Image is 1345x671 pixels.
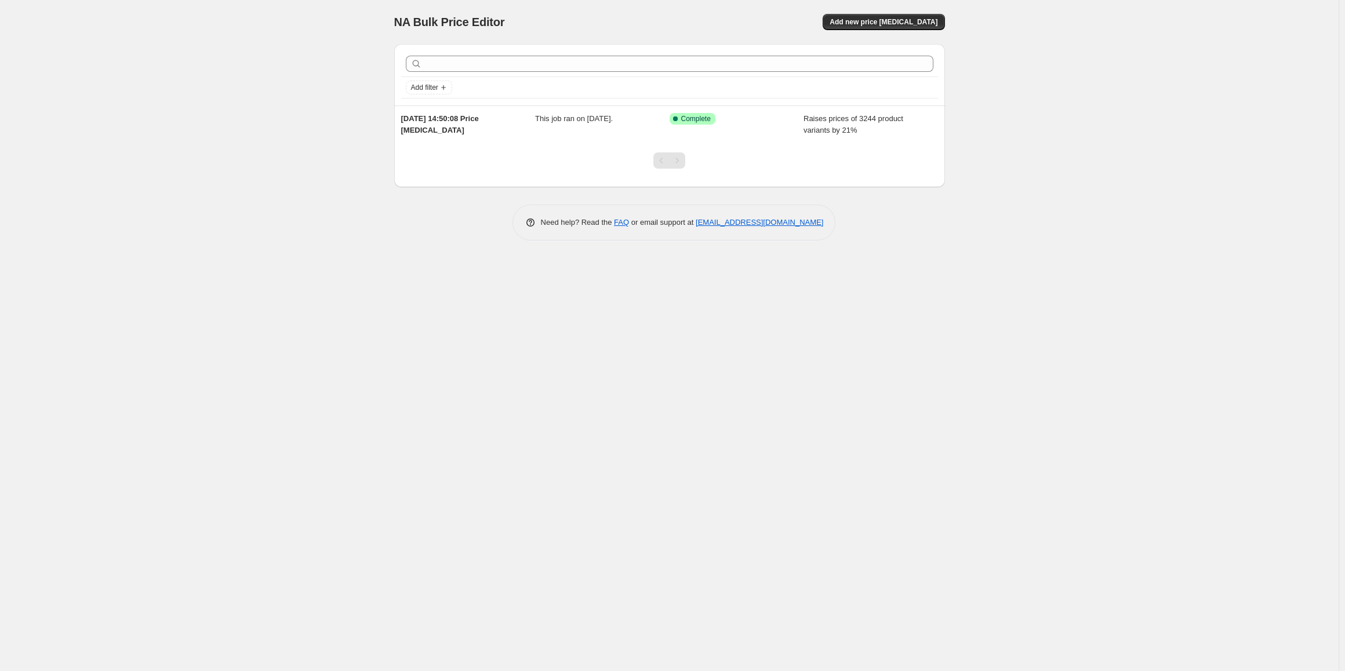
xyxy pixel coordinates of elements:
[614,218,629,227] a: FAQ
[696,218,823,227] a: [EMAIL_ADDRESS][DOMAIN_NAME]
[411,83,438,92] span: Add filter
[823,14,944,30] button: Add new price [MEDICAL_DATA]
[681,114,711,123] span: Complete
[653,152,685,169] nav: Pagination
[406,81,452,94] button: Add filter
[830,17,937,27] span: Add new price [MEDICAL_DATA]
[535,114,613,123] span: This job ran on [DATE].
[394,16,505,28] span: NA Bulk Price Editor
[804,114,903,134] span: Raises prices of 3244 product variants by 21%
[541,218,615,227] span: Need help? Read the
[629,218,696,227] span: or email support at
[401,114,479,134] span: [DATE] 14:50:08 Price [MEDICAL_DATA]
